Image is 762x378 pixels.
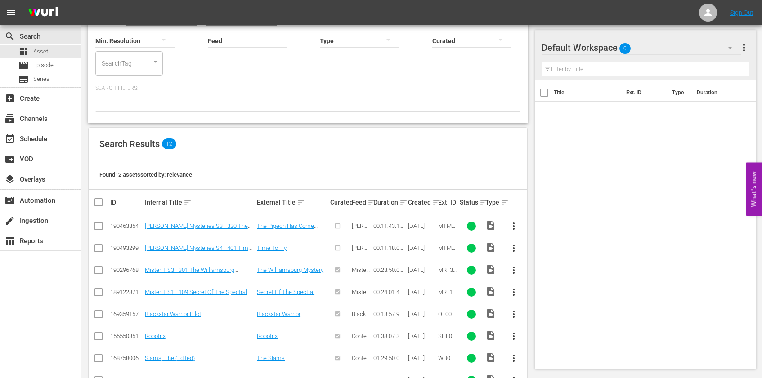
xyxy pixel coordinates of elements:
[408,197,435,208] div: Created
[99,138,160,149] span: Search Results
[667,80,691,105] th: Type
[554,80,621,105] th: Title
[373,222,405,229] div: 00:11:43.147
[408,289,435,295] div: [DATE]
[619,39,631,58] span: 0
[438,355,457,368] span: WB0189FE
[503,237,524,259] button: more_vert
[110,333,142,339] div: 155550351
[110,222,142,229] div: 190463354
[368,198,376,206] span: sort
[373,289,405,295] div: 00:24:01.473
[145,289,251,302] a: Mister T S1 - 109 Secret Of The Spectral Sister
[110,289,142,295] div: 189122871
[485,220,496,231] span: Video
[432,198,440,206] span: sort
[145,197,254,208] div: Internal Title
[110,199,142,206] div: ID
[438,267,457,280] span: MRT301F
[18,60,29,71] span: Episode
[739,42,749,53] span: more_vert
[408,333,435,339] div: [DATE]
[438,311,455,324] span: OF0001F
[352,267,370,280] span: Mister T S3
[257,289,318,302] a: Secret Of The Spectral Sister
[257,333,278,339] a: Robotrix
[399,198,408,206] span: sort
[352,355,370,368] span: Content
[485,242,496,253] span: Video
[4,133,15,144] span: Schedule
[508,221,519,231] span: more_vert
[508,331,519,342] span: more_vert
[373,355,405,361] div: 01:29:50.058
[438,245,455,258] span: MTM401F
[297,198,305,206] span: sort
[5,7,16,18] span: menu
[508,287,519,298] span: more_vert
[257,197,327,208] div: External Title
[184,198,192,206] span: sort
[257,311,300,317] a: Blackstar Warrior
[4,31,15,42] span: Search
[485,308,496,319] span: Video
[4,174,15,185] span: Overlays
[746,162,762,216] button: Open Feedback Widget
[408,311,435,317] div: [DATE]
[730,9,753,16] a: Sign Out
[99,171,192,178] span: Found 12 assets sorted by: relevance
[145,222,251,236] a: [PERSON_NAME] Mysteries S3 - 320 The Pigeon Has Come Home To Roost
[257,222,318,236] a: The Pigeon Has Come Home To Roost
[4,154,15,165] span: VOD
[352,289,370,302] span: Mister T S1
[508,309,519,320] span: more_vert
[257,267,323,273] a: The Williamsburg Mystery
[503,303,524,325] button: more_vert
[508,353,519,364] span: more_vert
[438,222,455,236] span: MTM320F
[501,198,509,206] span: sort
[22,2,65,23] img: ans4CAIJ8jUAAAAAAAAAAAAAAAAAAAAAAAAgQb4GAAAAAAAAAAAAAAAAAAAAAAAAJMjXAAAAAAAAAAAAAAAAAAAAAAAAgAT5G...
[691,80,745,105] th: Duration
[352,245,370,278] span: [PERSON_NAME] Mysteries S4
[162,138,176,149] span: 12
[110,311,142,317] div: 169359157
[438,289,457,302] span: MRT109F
[145,355,195,361] a: Slams, The (Edited)
[485,264,496,275] span: Video
[438,199,457,206] div: Ext. ID
[373,333,405,339] div: 01:38:07.348
[110,245,142,251] div: 190493299
[145,311,201,317] a: Blackstar Warrior Pilot
[503,281,524,303] button: more_vert
[18,46,29,57] span: Asset
[330,199,349,206] div: Curated
[503,215,524,237] button: more_vert
[33,47,48,56] span: Asset
[485,330,496,341] span: Video
[739,37,749,58] button: more_vert
[4,93,15,104] span: Create
[373,197,405,208] div: Duration
[408,245,435,251] div: [DATE]
[4,215,15,226] span: Ingestion
[33,75,49,84] span: Series
[485,197,500,208] div: Type
[408,267,435,273] div: [DATE]
[621,80,666,105] th: Ext. ID
[542,35,741,60] div: Default Workspace
[480,198,488,206] span: sort
[110,355,142,361] div: 168758006
[408,355,435,361] div: [DATE]
[4,236,15,246] span: Reports
[373,245,405,251] div: 00:11:18.044
[110,267,142,273] div: 190296768
[408,222,435,229] div: [DATE]
[352,311,370,331] span: Blackstar Warrior
[257,245,287,251] a: Time To Fly
[4,195,15,206] span: Automation
[503,347,524,369] button: more_vert
[352,222,370,256] span: [PERSON_NAME] Mysteries S3
[503,325,524,347] button: more_vert
[18,74,29,84] span: Series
